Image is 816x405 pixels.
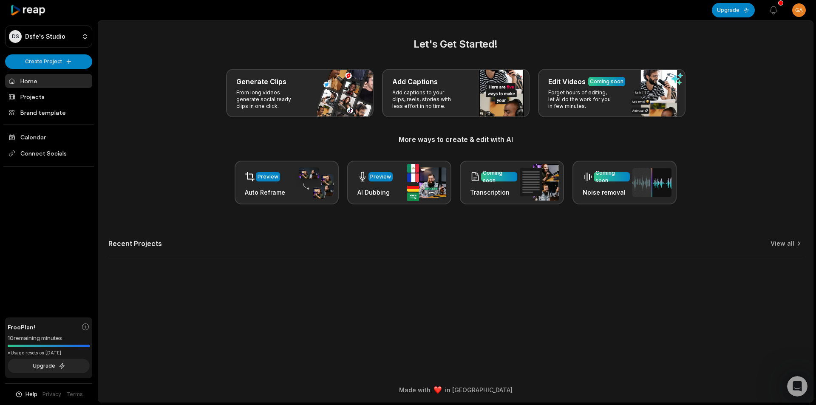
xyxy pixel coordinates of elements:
div: Coming soon [483,169,516,184]
iframe: Intercom live chat [787,376,807,397]
a: Brand template [5,105,92,119]
a: View all [771,239,794,248]
h3: Generate Clips [236,76,286,87]
h3: Auto Reframe [245,188,285,197]
div: Coming soon [595,169,628,184]
button: Create Project [5,54,92,69]
button: Upgrade [8,359,90,373]
span: Free Plan! [8,323,35,331]
h3: Add Captions [392,76,438,87]
p: Dsfe's Studio [25,33,65,40]
div: Preview [258,173,278,181]
p: Add captions to your clips, reels, stories with less effort in no time. [392,89,458,110]
h3: AI Dubbing [357,188,393,197]
h3: Transcription [470,188,517,197]
img: ai_dubbing.png [407,164,446,201]
span: Connect Socials [5,146,92,161]
div: Coming soon [590,78,623,85]
a: Calendar [5,130,92,144]
div: Made with in [GEOGRAPHIC_DATA] [106,385,805,394]
a: Projects [5,90,92,104]
p: Forget hours of editing, let AI do the work for you in few minutes. [548,89,614,110]
span: Help [25,391,37,398]
button: Upgrade [712,3,755,17]
div: *Usage resets on [DATE] [8,350,90,356]
h3: Noise removal [583,188,630,197]
img: heart emoji [434,386,442,394]
img: noise_removal.png [632,168,671,197]
button: Help [15,391,37,398]
div: Preview [370,173,391,181]
h3: Edit Videos [548,76,586,87]
a: Terms [66,391,83,398]
h2: Recent Projects [108,239,162,248]
h3: More ways to create & edit with AI [108,134,803,144]
a: Privacy [42,391,61,398]
img: auto_reframe.png [295,166,334,199]
div: DS [9,30,22,43]
a: Home [5,74,92,88]
img: transcription.png [520,164,559,201]
p: From long videos generate social ready clips in one click. [236,89,302,110]
h2: Let's Get Started! [108,37,803,52]
div: 10 remaining minutes [8,334,90,343]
